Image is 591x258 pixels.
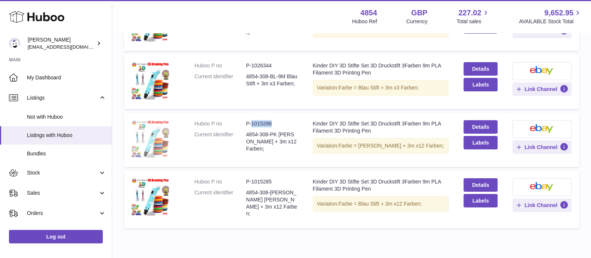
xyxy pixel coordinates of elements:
[512,82,572,96] button: Link Channel
[360,8,377,18] strong: 4854
[194,120,246,127] dt: Huboo P no
[544,8,573,18] span: 9,652.95
[530,124,554,133] img: ebay-small.png
[9,38,20,49] img: internalAdmin-4854@internal.huboo.com
[28,36,95,51] div: [PERSON_NAME]
[339,143,444,149] span: Farbe = [PERSON_NAME] + 3m x12 Farben;
[456,18,490,25] span: Total sales
[132,178,169,216] img: Kinder DIY 3D Stifte Set 3D Druckstift 3Farben 9m PLA Filament 3D Printing Pen
[313,62,449,76] div: Kinder DIY 3D Stifte Set 3D Druckstift 3Farben 9m PLA Filament 3D Printing Pen
[406,18,428,25] div: Currency
[512,140,572,154] button: Link Channel
[519,18,582,25] span: AVAILABLE Stock Total
[313,196,449,212] div: Variation:
[339,85,419,91] span: Farbe = Blau Stift + 3m x3 Farben;
[464,120,498,134] a: Details
[530,66,554,75] img: ebay-small.png
[194,62,246,69] dt: Huboo P no
[313,138,449,154] div: Variation:
[456,8,490,25] a: 227.02 Total sales
[246,62,298,69] dd: P-1026344
[524,86,557,92] span: Link Channel
[458,8,481,18] span: 227.02
[27,113,106,121] span: Not with Huboo
[27,210,98,217] span: Orders
[132,62,169,100] img: Kinder DIY 3D Stifte Set 3D Druckstift 3Farben 9m PLA Filament 3D Printing Pen
[464,78,498,91] button: Labels
[194,131,246,152] dt: Current identifier
[194,189,246,218] dt: Current identifier
[464,178,498,192] a: Details
[530,182,554,191] img: ebay-small.png
[464,136,498,149] button: Labels
[246,120,298,127] dd: P-1015286
[194,73,246,87] dt: Current identifier
[132,120,169,158] img: Kinder DIY 3D Stifte Set 3D Druckstift 3Farben 9m PLA Filament 3D Printing Pen
[246,189,298,218] dd: 4854-308-[PERSON_NAME] [PERSON_NAME] + 3m x12 Farben;
[27,169,98,176] span: Stock
[339,201,422,207] span: Farbe = Blau Stift + 3m x12 Farben;
[512,198,572,212] button: Link Channel
[27,94,98,101] span: Listings
[464,194,498,207] button: Labels
[352,18,377,25] div: Huboo Ref
[464,62,498,76] a: Details
[27,189,98,197] span: Sales
[411,8,427,18] strong: GBP
[194,178,246,185] dt: Huboo P no
[27,132,106,139] span: Listings with Huboo
[28,44,110,50] span: [EMAIL_ADDRESS][DOMAIN_NAME]
[246,73,298,87] dd: 4854-308-BL-9M Blau Stift + 3m x3 Farben;
[27,74,106,81] span: My Dashboard
[313,178,449,192] div: Kinder DIY 3D Stifte Set 3D Druckstift 3Farben 9m PLA Filament 3D Printing Pen
[246,178,298,185] dd: P-1015285
[9,230,103,243] a: Log out
[246,131,298,152] dd: 4854-308-PK [PERSON_NAME] + 3m x12 Farben;
[313,80,449,95] div: Variation:
[27,150,106,157] span: Bundles
[519,8,582,25] a: 9,652.95 AVAILABLE Stock Total
[524,202,557,209] span: Link Channel
[524,144,557,151] span: Link Channel
[313,120,449,134] div: Kinder DIY 3D Stifte Set 3D Druckstift 3Farben 9m PLA Filament 3D Printing Pen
